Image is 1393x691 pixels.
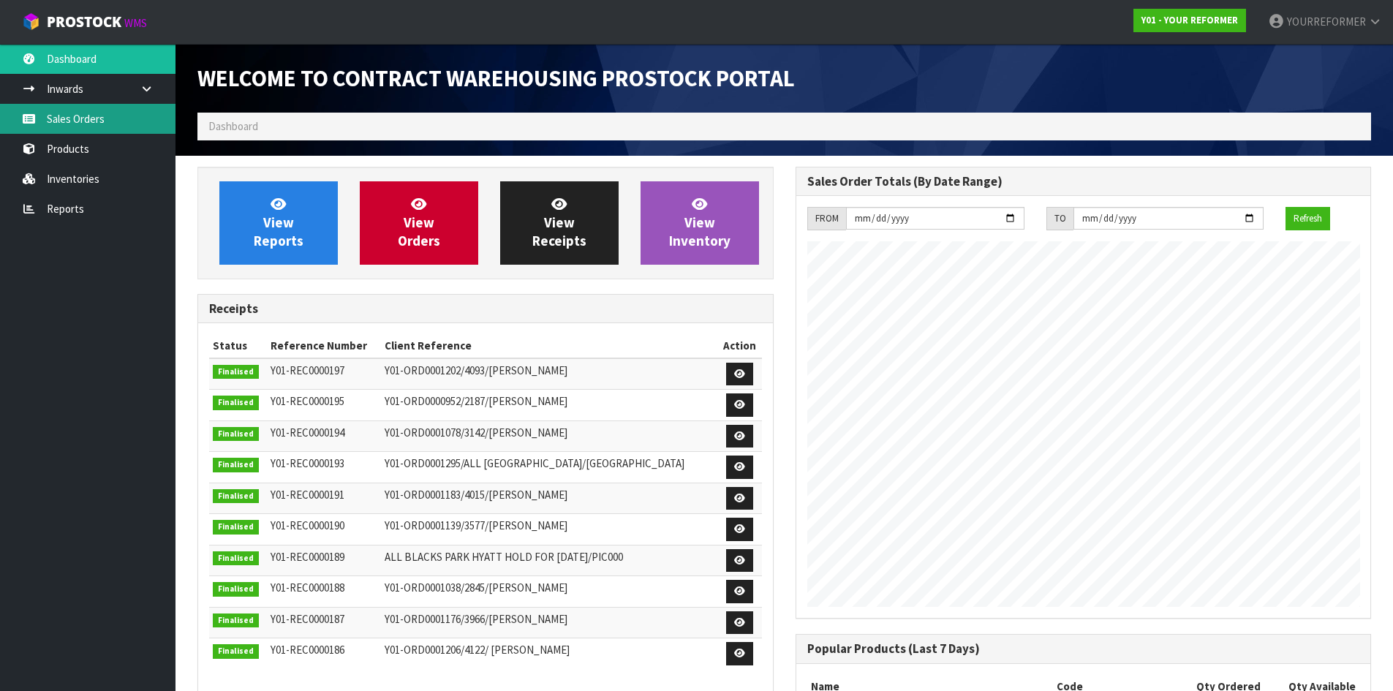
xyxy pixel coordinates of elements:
[641,181,759,265] a: ViewInventory
[213,613,259,628] span: Finalised
[47,12,121,31] span: ProStock
[385,612,567,626] span: Y01-ORD0001176/3966/[PERSON_NAME]
[532,195,586,250] span: View Receipts
[1141,14,1238,26] strong: Y01 - YOUR REFORMER
[213,520,259,535] span: Finalised
[385,581,567,594] span: Y01-ORD0001038/2845/[PERSON_NAME]
[271,394,344,408] span: Y01-REC0000195
[208,119,258,133] span: Dashboard
[271,550,344,564] span: Y01-REC0000189
[385,426,567,439] span: Y01-ORD0001078/3142/[PERSON_NAME]
[807,642,1360,656] h3: Popular Products (Last 7 Days)
[271,643,344,657] span: Y01-REC0000186
[213,396,259,410] span: Finalised
[1046,207,1073,230] div: TO
[124,16,147,30] small: WMS
[385,550,623,564] span: ALL BLACKS PARK HYATT HOLD FOR [DATE]/PIC000
[385,643,570,657] span: Y01-ORD0001206/4122/ [PERSON_NAME]
[197,64,795,93] span: Welcome to Contract Warehousing ProStock Portal
[360,181,478,265] a: ViewOrders
[213,458,259,472] span: Finalised
[385,363,567,377] span: Y01-ORD0001202/4093/[PERSON_NAME]
[385,394,567,408] span: Y01-ORD0000952/2187/[PERSON_NAME]
[381,334,717,358] th: Client Reference
[717,334,761,358] th: Action
[271,612,344,626] span: Y01-REC0000187
[271,518,344,532] span: Y01-REC0000190
[271,426,344,439] span: Y01-REC0000194
[213,427,259,442] span: Finalised
[213,489,259,504] span: Finalised
[271,488,344,502] span: Y01-REC0000191
[1286,207,1330,230] button: Refresh
[213,551,259,566] span: Finalised
[213,365,259,380] span: Finalised
[271,363,344,377] span: Y01-REC0000197
[385,518,567,532] span: Y01-ORD0001139/3577/[PERSON_NAME]
[219,181,338,265] a: ViewReports
[213,582,259,597] span: Finalised
[1287,15,1366,29] span: YOURREFORMER
[500,181,619,265] a: ViewReceipts
[209,302,762,316] h3: Receipts
[807,207,846,230] div: FROM
[209,334,267,358] th: Status
[271,581,344,594] span: Y01-REC0000188
[271,456,344,470] span: Y01-REC0000193
[669,195,731,250] span: View Inventory
[807,175,1360,189] h3: Sales Order Totals (By Date Range)
[22,12,40,31] img: cube-alt.png
[385,488,567,502] span: Y01-ORD0001183/4015/[PERSON_NAME]
[398,195,440,250] span: View Orders
[254,195,303,250] span: View Reports
[385,456,684,470] span: Y01-ORD0001295/ALL [GEOGRAPHIC_DATA]/[GEOGRAPHIC_DATA]
[267,334,381,358] th: Reference Number
[213,644,259,659] span: Finalised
